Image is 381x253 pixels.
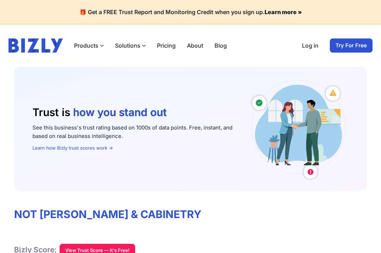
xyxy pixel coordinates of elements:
[32,145,113,151] a: Learn how Bizly trust scores work →
[214,41,227,50] a: Blog
[8,8,373,16] h4: 🎁 Get a FREE Trust Report and Monitoring Credit when you sign up.
[265,8,302,16] a: Learn more »
[247,78,349,180] img: Australian small business owners illustration
[115,41,146,50] button: Solutions
[73,119,169,132] li: how you stand out
[74,41,104,50] button: Products
[157,41,176,50] a: Pricing
[330,38,373,53] a: Try For Free
[32,124,236,140] p: See this business's trust rating based on 1000s of data points. Free, instant, and based on real ...
[187,41,203,50] a: About
[302,41,319,50] a: Log in
[32,106,70,119] span: Trust is
[14,208,367,221] h1: NOT [PERSON_NAME] & CABINETRY
[73,106,169,119] li: how you grow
